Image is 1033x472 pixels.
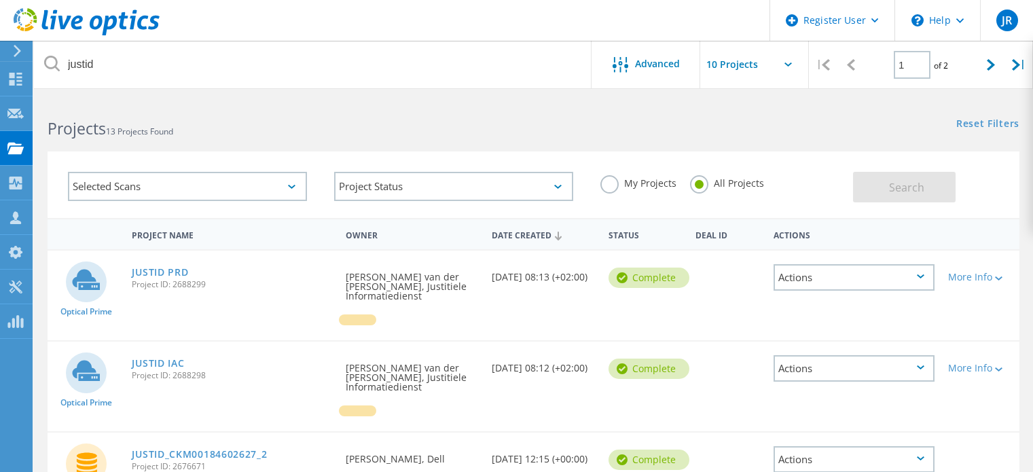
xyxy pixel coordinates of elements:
[609,450,689,470] div: Complete
[339,342,485,405] div: [PERSON_NAME] van der [PERSON_NAME], Justitiele Informatiedienst
[34,41,592,88] input: Search projects by name, owner, ID, company, etc
[948,272,1012,282] div: More Info
[956,119,1019,130] a: Reset Filters
[934,60,948,71] span: of 2
[911,14,924,26] svg: \n
[132,371,332,380] span: Project ID: 2688298
[774,355,935,382] div: Actions
[132,359,184,368] a: JUSTID IAC
[60,308,112,316] span: Optical Prime
[485,251,602,295] div: [DATE] 08:13 (+02:00)
[339,221,485,247] div: Owner
[334,172,573,201] div: Project Status
[774,264,935,291] div: Actions
[48,117,106,139] b: Projects
[853,172,956,202] button: Search
[609,268,689,288] div: Complete
[132,462,332,471] span: Project ID: 2676671
[132,450,267,459] a: JUSTID_CKM00184602627_2
[602,221,689,247] div: Status
[125,221,339,247] div: Project Name
[60,399,112,407] span: Optical Prime
[1002,15,1012,26] span: JR
[809,41,837,89] div: |
[690,175,764,188] label: All Projects
[106,126,173,137] span: 13 Projects Found
[689,221,766,247] div: Deal Id
[635,59,680,69] span: Advanced
[767,221,942,247] div: Actions
[132,268,188,277] a: JUSTID PRD
[889,180,924,195] span: Search
[132,280,332,289] span: Project ID: 2688299
[14,29,160,38] a: Live Optics Dashboard
[485,342,602,386] div: [DATE] 08:12 (+02:00)
[600,175,676,188] label: My Projects
[485,221,602,247] div: Date Created
[68,172,307,201] div: Selected Scans
[609,359,689,379] div: Complete
[1005,41,1033,89] div: |
[948,363,1012,373] div: More Info
[339,251,485,314] div: [PERSON_NAME] van der [PERSON_NAME], Justitiele Informatiedienst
